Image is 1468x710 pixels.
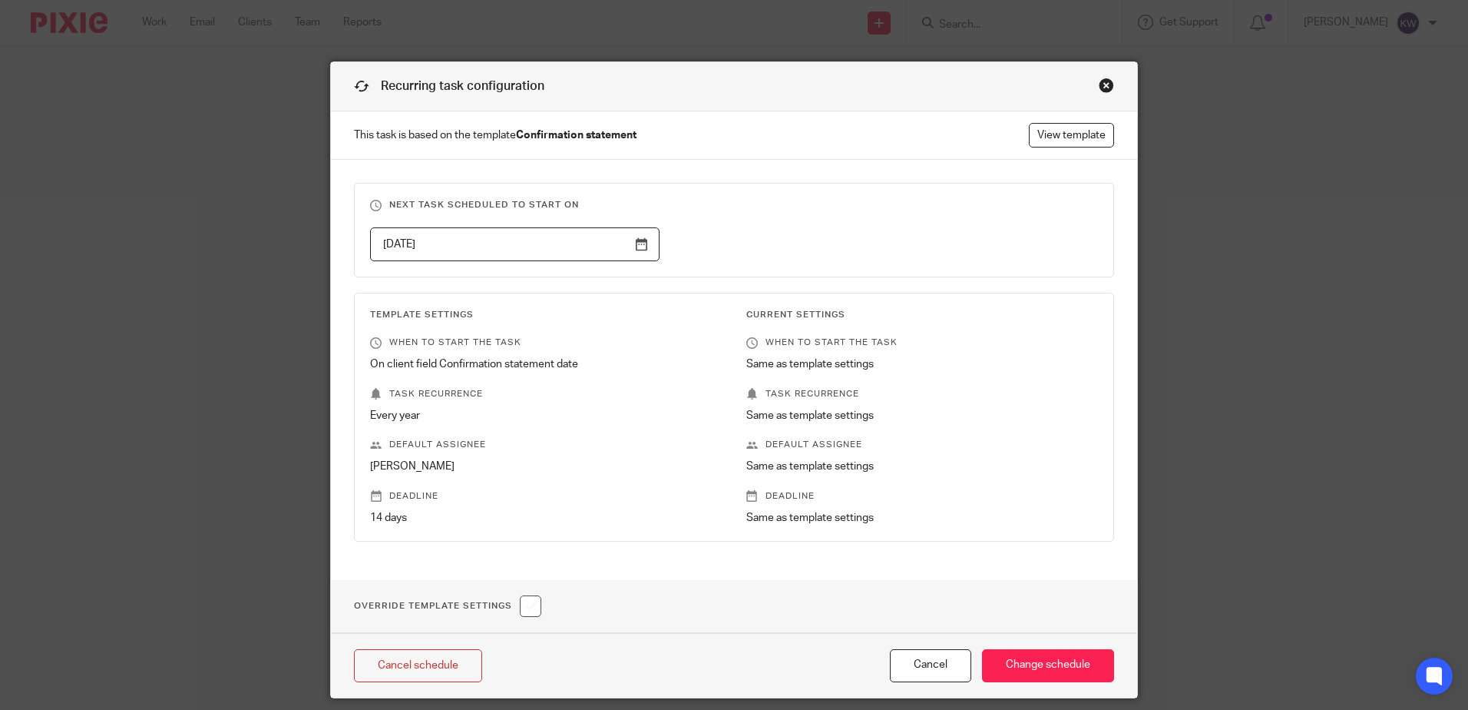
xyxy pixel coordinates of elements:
[746,510,1098,526] p: Same as template settings
[982,649,1114,682] input: Change schedule
[746,459,1098,474] p: Same as template settings
[746,357,1098,372] p: Same as template settings
[370,337,722,349] p: When to start the task
[370,199,1098,211] h3: Next task scheduled to start on
[746,337,1098,349] p: When to start the task
[746,439,1098,451] p: Default assignee
[516,130,636,141] strong: Confirmation statement
[746,309,1098,321] h3: Current Settings
[746,490,1098,503] p: Deadline
[370,388,722,400] p: Task recurrence
[370,439,722,451] p: Default assignee
[354,596,541,617] h1: Override Template Settings
[370,357,722,372] p: On client field Confirmation statement date
[890,649,971,682] button: Cancel
[354,128,636,143] span: This task is based on the template
[354,649,482,682] a: Cancel schedule
[1029,123,1114,148] a: View template
[1099,78,1114,93] div: Close this dialog window
[370,490,722,503] p: Deadline
[370,459,722,474] p: [PERSON_NAME]
[370,408,722,423] p: Every year
[746,388,1098,400] p: Task recurrence
[354,78,544,95] h1: Recurring task configuration
[746,408,1098,423] p: Same as template settings
[370,309,722,321] h3: Template Settings
[370,510,722,526] p: 14 days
